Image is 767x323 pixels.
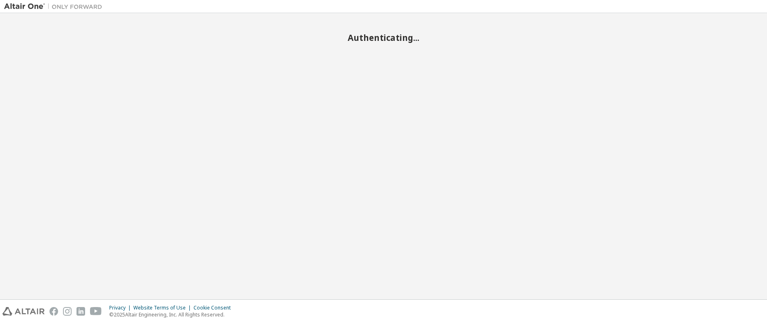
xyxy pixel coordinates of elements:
img: youtube.svg [90,307,102,316]
div: Website Terms of Use [133,305,193,311]
img: linkedin.svg [76,307,85,316]
div: Privacy [109,305,133,311]
div: Cookie Consent [193,305,236,311]
p: © 2025 Altair Engineering, Inc. All Rights Reserved. [109,311,236,318]
img: Altair One [4,2,106,11]
h2: Authenticating... [4,32,763,43]
img: instagram.svg [63,307,72,316]
img: altair_logo.svg [2,307,45,316]
img: facebook.svg [49,307,58,316]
